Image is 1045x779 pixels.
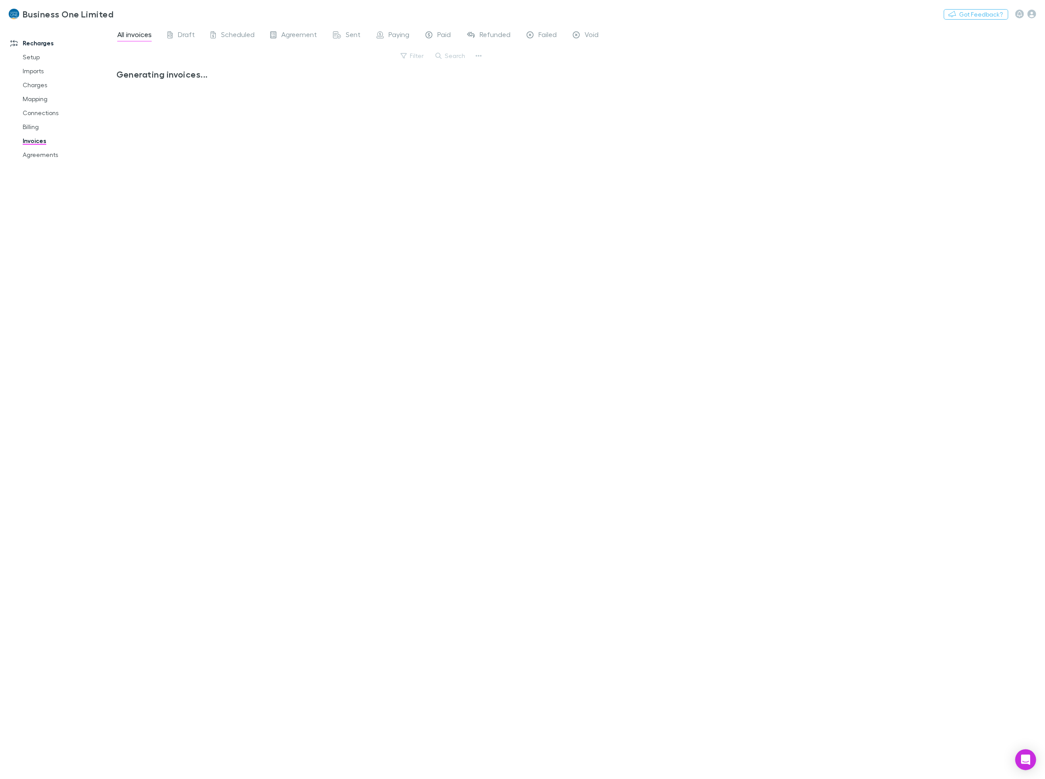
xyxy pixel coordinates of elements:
a: Setup [14,50,123,64]
div: Open Intercom Messenger [1015,749,1036,770]
span: Paying [389,30,410,41]
a: Billing [14,120,123,134]
a: Invoices [14,134,123,148]
span: Failed [539,30,557,41]
a: Imports [14,64,123,78]
span: Agreement [282,30,317,41]
span: All invoices [117,30,152,41]
span: Sent [346,30,361,41]
span: Scheduled [221,30,255,41]
h3: Business One Limited [23,9,113,19]
a: Recharges [2,36,123,50]
h3: Generating invoices... [116,69,478,79]
a: Business One Limited [3,3,119,24]
img: Business One Limited's Logo [9,9,19,19]
button: Got Feedback? [944,9,1008,20]
span: Refunded [480,30,511,41]
a: Charges [14,78,123,92]
span: Draft [178,30,195,41]
button: Filter [396,51,429,61]
button: Search [431,51,471,61]
a: Agreements [14,148,123,162]
span: Void [585,30,599,41]
span: Paid [438,30,451,41]
a: Connections [14,106,123,120]
a: Mapping [14,92,123,106]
